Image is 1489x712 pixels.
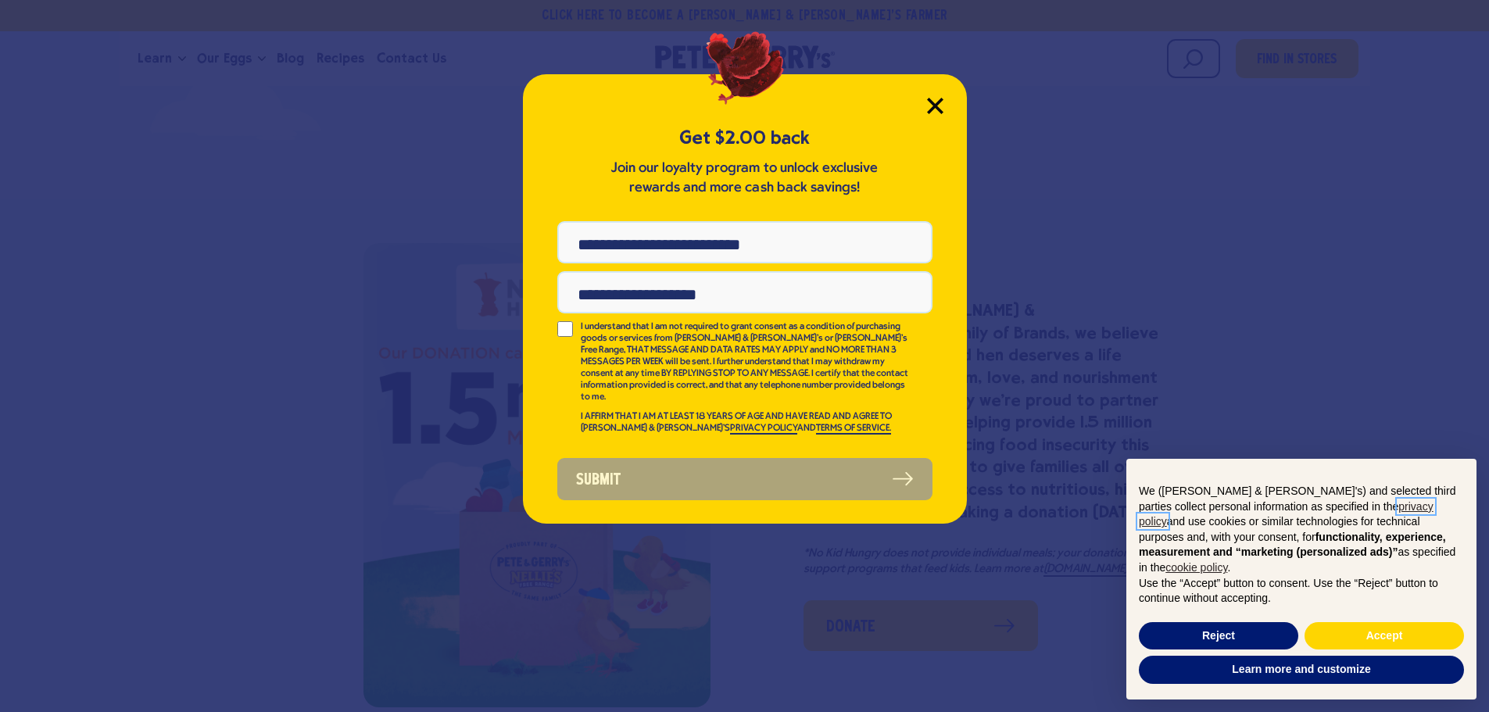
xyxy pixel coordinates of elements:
[1139,500,1434,528] a: privacy policy
[927,98,943,114] button: Close Modal
[730,424,797,435] a: PRIVACY POLICY
[1305,622,1464,650] button: Accept
[1139,576,1464,606] p: Use the “Accept” button to consent. Use the “Reject” button to continue without accepting.
[816,424,891,435] a: TERMS OF SERVICE.
[1139,656,1464,684] button: Learn more and customize
[557,125,932,151] h5: Get $2.00 back
[557,321,573,337] input: I understand that I am not required to grant consent as a condition of purchasing goods or servic...
[1139,622,1298,650] button: Reject
[581,321,911,403] p: I understand that I am not required to grant consent as a condition of purchasing goods or servic...
[608,159,882,198] p: Join our loyalty program to unlock exclusive rewards and more cash back savings!
[581,411,911,435] p: I AFFIRM THAT I AM AT LEAST 18 YEARS OF AGE AND HAVE READ AND AGREE TO [PERSON_NAME] & [PERSON_NA...
[1139,484,1464,576] p: We ([PERSON_NAME] & [PERSON_NAME]'s) and selected third parties collect personal information as s...
[1165,561,1227,574] a: cookie policy
[557,458,932,500] button: Submit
